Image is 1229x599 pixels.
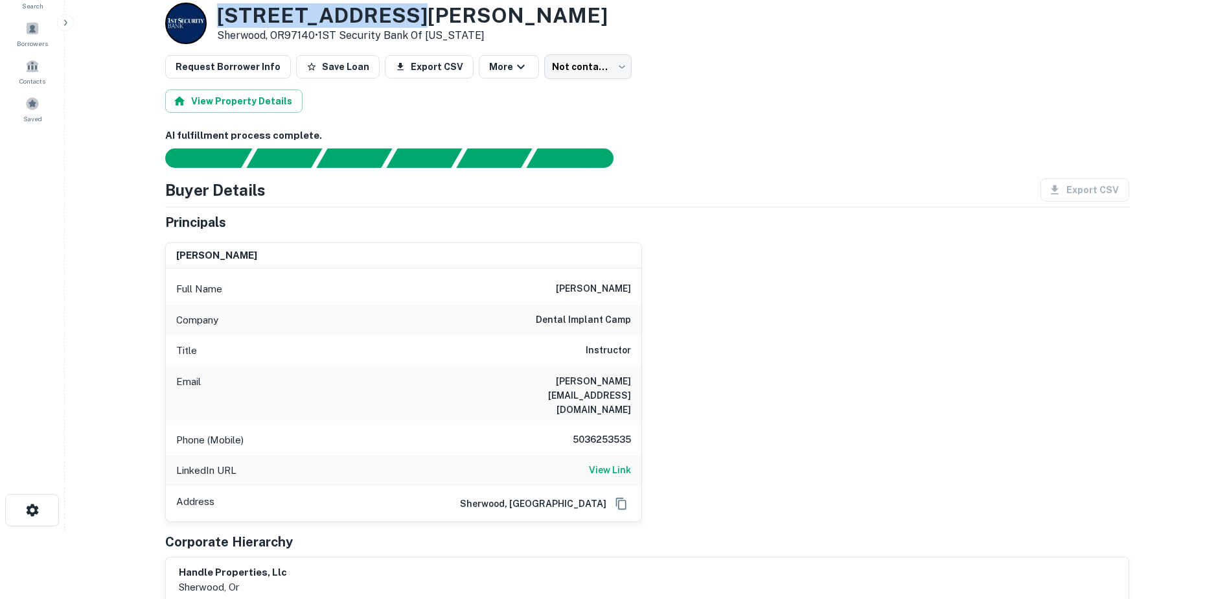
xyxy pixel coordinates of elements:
button: Export CSV [385,55,474,78]
span: Saved [23,113,42,124]
button: Request Borrower Info [165,55,291,78]
p: Phone (Mobile) [176,432,244,448]
h3: [STREET_ADDRESS][PERSON_NAME] [217,3,608,28]
button: More [479,55,539,78]
p: Full Name [176,281,222,297]
h5: Corporate Hierarchy [165,532,293,552]
p: Title [176,343,197,358]
span: Contacts [19,76,45,86]
div: Your request is received and processing... [246,148,322,168]
h6: handle properties, llc [179,565,287,580]
h6: [PERSON_NAME][EMAIL_ADDRESS][DOMAIN_NAME] [476,374,631,417]
p: Sherwood, OR97140 • [217,28,608,43]
h6: [PERSON_NAME] [556,281,631,297]
div: Documents found, AI parsing details... [316,148,392,168]
h6: [PERSON_NAME] [176,248,257,263]
button: View Property Details [165,89,303,113]
p: LinkedIn URL [176,463,236,478]
h6: 5036253535 [553,432,631,448]
div: Principals found, still searching for contact information. This may take time... [456,148,532,168]
p: sherwood, or [179,580,287,595]
h4: Buyer Details [165,178,266,202]
div: Principals found, AI now looking for contact information... [386,148,462,168]
a: View Link [589,463,631,478]
button: Save Loan [296,55,380,78]
button: Copy Address [612,494,631,513]
div: AI fulfillment process complete. [527,148,629,168]
a: Borrowers [4,16,61,51]
a: Saved [4,91,61,126]
a: Contacts [4,54,61,89]
h6: AI fulfillment process complete. [165,128,1129,143]
span: Borrowers [17,38,48,49]
h6: Instructor [586,343,631,358]
div: Not contacted [544,54,632,79]
h6: Sherwood, [GEOGRAPHIC_DATA] [450,497,606,511]
p: Company [176,312,218,328]
p: Address [176,494,214,513]
h6: View Link [589,463,631,477]
h6: dental implant camp [536,312,631,328]
iframe: Chat Widget [1164,495,1229,558]
p: Email [176,374,201,417]
span: Search [22,1,43,11]
a: 1ST Security Bank Of [US_STATE] [318,29,485,41]
div: Sending borrower request to AI... [150,148,247,168]
h5: Principals [165,213,226,232]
